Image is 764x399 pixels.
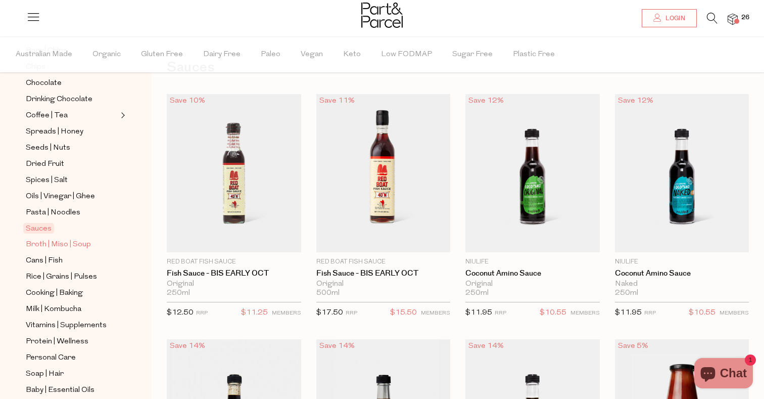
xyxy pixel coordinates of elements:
[316,309,343,317] span: $17.50
[689,306,715,320] span: $10.55
[615,339,651,353] div: Save 5%
[513,37,555,72] span: Plastic Free
[343,37,361,72] span: Keto
[465,257,600,267] p: Niulife
[118,109,125,121] button: Expand/Collapse Coffee | Tea
[615,309,642,317] span: $11.95
[26,238,118,251] a: Broth | Miso | Soup
[26,77,118,90] a: Chocolate
[26,207,80,219] span: Pasta | Noodles
[26,351,118,364] a: Personal Care
[615,257,749,267] p: Niulife
[26,384,118,396] a: Baby | Essential Oils
[167,269,301,278] a: Fish Sauce - BIS EARLY OCT
[26,158,64,170] span: Dried Fruit
[390,306,417,320] span: $15.50
[452,37,493,72] span: Sugar Free
[720,311,749,316] small: MEMBERS
[26,174,68,187] span: Spices | Salt
[203,37,241,72] span: Dairy Free
[316,269,451,278] a: Fish Sauce - BIS EARLY OCT
[615,94,749,252] img: Coconut Amino Sauce
[26,206,118,219] a: Pasta | Noodles
[465,94,507,108] div: Save 12%
[167,339,208,353] div: Save 14%
[141,37,183,72] span: Gluten Free
[465,289,489,298] span: 250ml
[26,125,118,138] a: Spreads | Honey
[272,311,301,316] small: MEMBERS
[739,13,752,22] span: 26
[26,271,97,283] span: Rice | Grains | Pulses
[316,94,451,252] img: Fish Sauce - BIS EARLY OCT
[316,280,451,289] div: Original
[26,303,81,316] span: Milk | Kombucha
[26,142,118,154] a: Seeds | Nuts
[381,37,432,72] span: Low FODMAP
[167,280,301,289] div: Original
[615,289,638,298] span: 250ml
[465,94,600,252] img: Coconut Amino Sauce
[316,289,340,298] span: 500ml
[167,94,301,252] img: Fish Sauce - BIS EARLY OCT
[644,311,656,316] small: RRP
[728,14,738,24] a: 26
[261,37,280,72] span: Paleo
[241,306,268,320] span: $11.25
[465,269,600,278] a: Coconut Amino Sauce
[26,336,88,348] span: Protein | Wellness
[26,190,118,203] a: Oils | Vinegar | Ghee
[615,269,749,278] a: Coconut Amino Sauce
[495,311,506,316] small: RRP
[167,309,194,317] span: $12.50
[26,239,91,251] span: Broth | Miso | Soup
[540,306,566,320] span: $10.55
[26,158,118,170] a: Dried Fruit
[167,94,208,108] div: Save 10%
[26,303,118,316] a: Milk | Kombucha
[196,311,208,316] small: RRP
[26,109,118,122] a: Coffee | Tea
[26,93,118,106] a: Drinking Chocolate
[26,319,118,332] a: Vitamins | Supplements
[26,94,92,106] span: Drinking Chocolate
[26,320,107,332] span: Vitamins | Supplements
[465,280,600,289] div: Original
[421,311,450,316] small: MEMBERS
[361,3,403,28] img: Part&Parcel
[16,37,72,72] span: Australian Made
[26,223,118,235] a: Sauces
[316,339,358,353] div: Save 14%
[346,311,357,316] small: RRP
[26,191,95,203] span: Oils | Vinegar | Ghee
[316,94,358,108] div: Save 11%
[26,368,64,380] span: Soap | Hair
[26,77,62,90] span: Chocolate
[167,289,190,298] span: 250ml
[26,384,94,396] span: Baby | Essential Oils
[465,309,492,317] span: $11.95
[26,335,118,348] a: Protein | Wellness
[167,257,301,267] p: Red Boat Fish Sauce
[92,37,121,72] span: Organic
[26,368,118,380] a: Soap | Hair
[26,174,118,187] a: Spices | Salt
[26,142,70,154] span: Seeds | Nuts
[316,257,451,267] p: Red Boat Fish Sauce
[615,94,656,108] div: Save 12%
[26,287,118,299] a: Cooking | Baking
[301,37,323,72] span: Vegan
[26,255,63,267] span: Cans | Fish
[663,14,685,23] span: Login
[26,126,83,138] span: Spreads | Honey
[26,254,118,267] a: Cans | Fish
[615,280,749,289] div: Naked
[26,352,76,364] span: Personal Care
[465,339,507,353] div: Save 14%
[642,9,697,27] a: Login
[26,271,118,283] a: Rice | Grains | Pulses
[570,311,600,316] small: MEMBERS
[26,110,68,122] span: Coffee | Tea
[23,223,54,234] span: Sauces
[26,287,83,299] span: Cooking | Baking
